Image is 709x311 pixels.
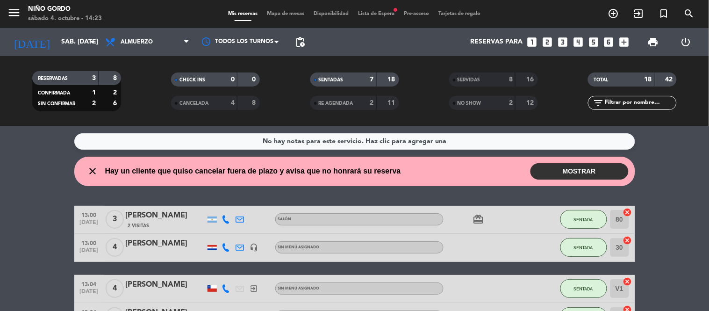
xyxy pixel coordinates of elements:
span: 2 Visitas [128,222,150,230]
div: No hay notas para este servicio. Haz clic para agregar una [263,136,446,147]
i: looks_5 [587,36,600,48]
i: arrow_drop_down [87,36,98,48]
i: turned_in_not [659,8,670,19]
span: Reservas para [470,38,523,46]
button: menu [7,6,21,23]
span: SENTADAS [319,78,344,82]
i: looks_6 [603,36,615,48]
i: menu [7,6,21,20]
i: close [87,166,99,177]
i: looks_3 [557,36,569,48]
i: add_circle_outline [608,8,619,19]
span: CANCELADA [179,101,208,106]
i: power_settings_new [680,36,691,48]
i: cancel [623,277,632,286]
button: MOSTRAR [530,163,629,180]
div: [PERSON_NAME] [126,210,205,222]
span: SERVIDAS [458,78,480,82]
strong: 2 [509,100,513,106]
strong: 0 [252,76,258,83]
div: [PERSON_NAME] [126,279,205,291]
span: NO SHOW [458,101,481,106]
span: Disponibilidad [309,11,353,16]
span: SENTADA [574,217,593,222]
i: search [684,8,695,19]
i: cancel [623,208,632,217]
span: Sin menú asignado [278,287,320,290]
strong: 42 [666,76,675,83]
button: SENTADA [560,238,607,257]
span: CONFIRMADA [38,91,70,95]
div: [PERSON_NAME] [126,238,205,250]
span: 13:04 [78,278,101,289]
span: [DATE] [78,289,101,299]
span: CHECK INS [179,78,205,82]
i: filter_list [593,97,604,108]
span: Tarjetas de regalo [434,11,486,16]
strong: 2 [370,100,374,106]
i: exit_to_app [633,8,645,19]
div: LOG OUT [670,28,702,56]
strong: 16 [526,76,536,83]
strong: 3 [92,75,96,81]
span: 13:00 [78,209,101,220]
span: SENTADA [574,245,593,250]
strong: 8 [113,75,119,81]
i: looks_one [526,36,538,48]
button: SENTADA [560,279,607,298]
span: RE AGENDADA [319,101,353,106]
span: [DATE] [78,247,101,258]
i: cancel [623,236,632,245]
span: 3 [106,210,124,229]
span: SENTADA [574,286,593,291]
div: sábado 4. octubre - 14:23 [28,14,102,23]
span: 4 [106,238,124,257]
i: exit_to_app [250,284,258,293]
span: Pre-acceso [399,11,434,16]
span: SIN CONFIRMAR [38,101,75,106]
strong: 4 [231,100,235,106]
span: fiber_manual_record [393,7,398,13]
i: card_giftcard [473,214,484,225]
span: [DATE] [78,219,101,230]
span: pending_actions [294,36,306,48]
span: Mis reservas [223,11,262,16]
strong: 2 [113,89,119,96]
i: headset_mic [250,243,258,252]
strong: 18 [645,76,652,83]
strong: 7 [370,76,374,83]
strong: 8 [252,100,258,106]
strong: 2 [92,100,96,107]
span: Lista de Espera [353,11,399,16]
button: SENTADA [560,210,607,229]
strong: 11 [387,100,397,106]
strong: 12 [526,100,536,106]
i: [DATE] [7,32,57,52]
span: SALÓN [278,217,292,221]
strong: 18 [387,76,397,83]
i: looks_two [541,36,553,48]
strong: 6 [113,100,119,107]
strong: 1 [92,89,96,96]
span: Sin menú asignado [278,246,320,249]
i: add_box [618,36,630,48]
span: print [648,36,659,48]
span: Hay un cliente que quiso cancelar fuera de plazo y avisa que no honrará su reserva [105,165,401,177]
span: Almuerzo [121,39,153,45]
span: TOTAL [594,78,608,82]
div: Niño Gordo [28,5,102,14]
input: Filtrar por nombre... [604,98,676,108]
span: Mapa de mesas [262,11,309,16]
span: RESERVADAS [38,76,68,81]
strong: 8 [509,76,513,83]
span: 13:00 [78,237,101,248]
strong: 0 [231,76,235,83]
span: 4 [106,279,124,298]
i: looks_4 [572,36,584,48]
